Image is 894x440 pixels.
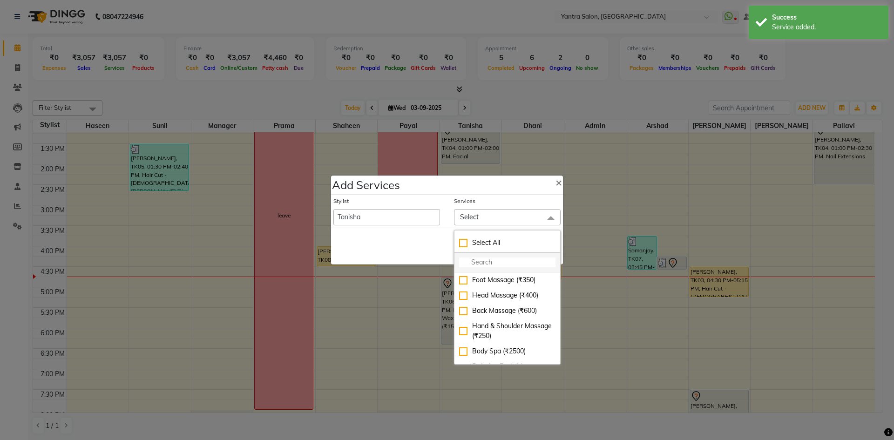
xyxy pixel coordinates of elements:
label: Services [454,197,475,205]
button: Close [548,169,569,195]
div: Hand & Shoulder Massage (₹250) [459,321,555,341]
div: Service added. [772,22,881,32]
div: Head Massage (₹400) [459,291,555,300]
div: Back Massage (₹600) [459,306,555,316]
div: Success [772,13,881,22]
div: Body Spa (₹2500) [459,346,555,356]
label: Stylist [333,197,349,205]
div: Select All [459,238,555,248]
div: Foot Massage (₹350) [459,275,555,285]
input: multiselect-search [459,257,555,267]
span: Select [460,213,479,221]
h4: Add Services [332,176,400,193]
span: × [555,175,562,189]
div: Relaxing Body Massage (₹1500) [459,362,555,381]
